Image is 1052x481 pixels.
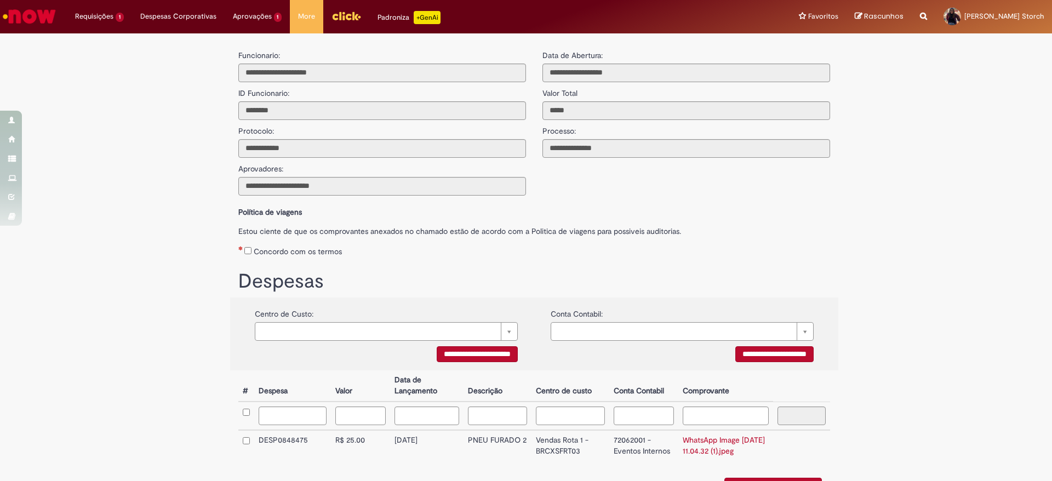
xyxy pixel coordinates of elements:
[855,12,904,22] a: Rascunhos
[116,13,124,22] span: 1
[298,11,315,22] span: More
[542,50,603,61] label: Data de Abertura:
[609,430,678,461] td: 72062001 - Eventos Internos
[531,430,609,461] td: Vendas Rota 1 - BRCXSFRT03
[331,370,391,402] th: Valor
[542,120,576,136] label: Processo:
[254,370,331,402] th: Despesa
[238,207,302,217] b: Política de viagens
[75,11,113,22] span: Requisições
[238,158,283,174] label: Aprovadores:
[464,430,532,461] td: PNEU FURADO 2
[254,430,331,461] td: DESP0848475
[1,5,58,27] img: ServiceNow
[238,370,254,402] th: #
[531,370,609,402] th: Centro de custo
[464,370,532,402] th: Descrição
[683,435,765,456] a: WhatsApp Image [DATE] 11.04.32 (1).jpeg
[254,246,342,257] label: Concordo com os termos
[274,13,282,22] span: 1
[678,430,773,461] td: WhatsApp Image [DATE] 11.04.32 (1).jpeg
[255,303,313,319] label: Centro de Custo:
[378,11,441,24] div: Padroniza
[808,11,838,22] span: Favoritos
[390,430,463,461] td: [DATE]
[233,11,272,22] span: Aprovações
[964,12,1044,21] span: [PERSON_NAME] Storch
[331,430,391,461] td: R$ 25.00
[678,370,773,402] th: Comprovante
[542,82,578,99] label: Valor Total
[255,322,518,341] a: Limpar campo {0}
[414,11,441,24] p: +GenAi
[331,8,361,24] img: click_logo_yellow_360x200.png
[864,11,904,21] span: Rascunhos
[238,220,830,237] label: Estou ciente de que os comprovantes anexados no chamado estão de acordo com a Politica de viagens...
[390,370,463,402] th: Data de Lançamento
[551,303,603,319] label: Conta Contabil:
[238,120,274,136] label: Protocolo:
[551,322,814,341] a: Limpar campo {0}
[238,271,830,293] h1: Despesas
[140,11,216,22] span: Despesas Corporativas
[238,50,280,61] label: Funcionario:
[609,370,678,402] th: Conta Contabil
[238,82,289,99] label: ID Funcionario:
